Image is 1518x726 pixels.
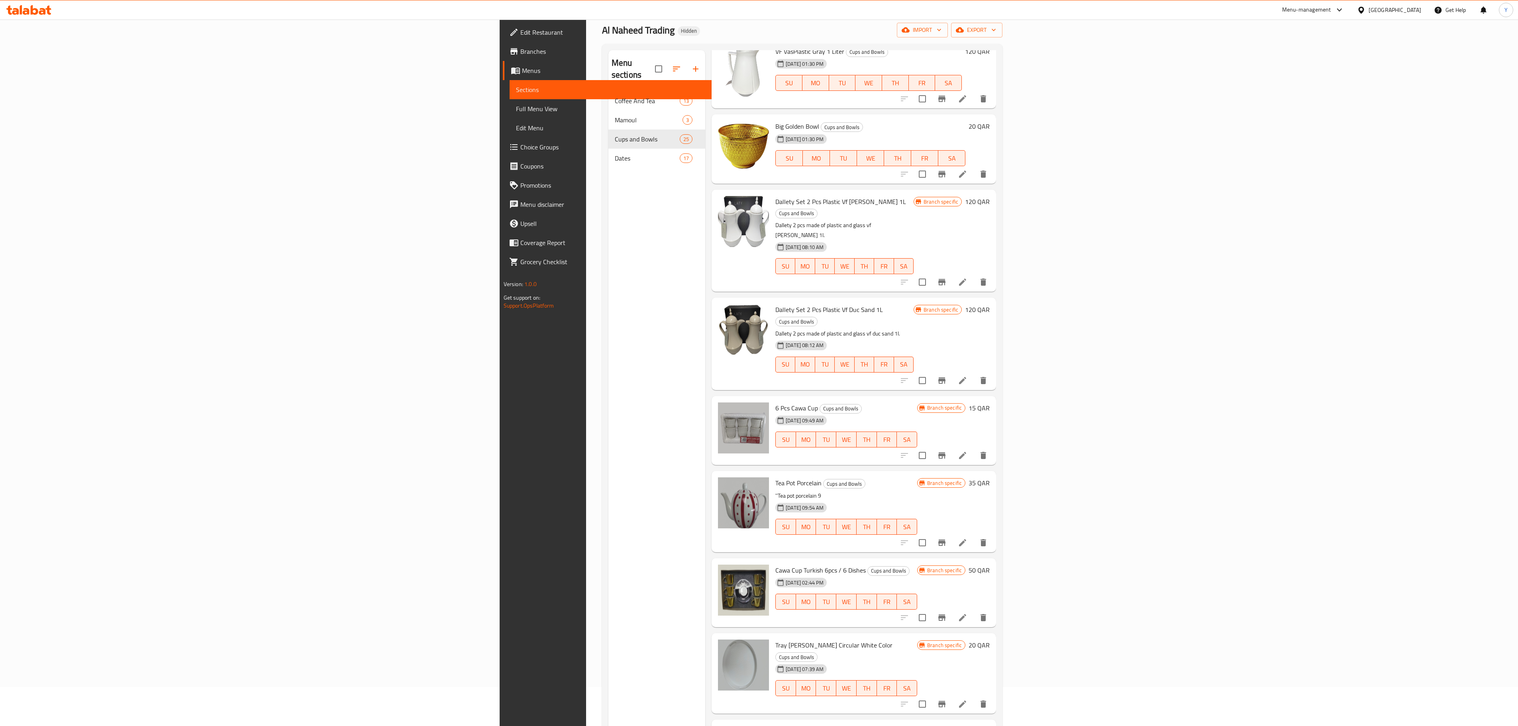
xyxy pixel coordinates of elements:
a: Edit menu item [958,451,967,460]
span: SA [941,153,962,164]
span: Dallety Set 2 Pcs Plastic Vf [PERSON_NAME] 1L [775,196,906,208]
a: Edit menu item [958,169,967,179]
p: ''Tea pot porcelain 9 [775,491,917,501]
span: export [957,25,996,35]
span: Cups and Bowls [776,209,817,218]
a: Edit menu item [958,699,967,709]
span: WE [839,683,853,694]
span: SA [900,683,914,694]
button: SU [775,357,795,373]
span: FR [880,434,894,445]
span: TU [832,77,853,89]
span: 25 [680,135,692,143]
span: 6 Pcs Cawa Cup [775,402,818,414]
button: SU [775,680,796,696]
span: Promotions [520,181,747,190]
span: Cups and Bowls [820,404,861,413]
span: TU [818,359,832,370]
span: WE [860,153,881,164]
div: Dates17 [608,149,705,168]
button: MO [802,75,829,91]
a: Full Menu View [510,99,753,118]
span: SU [779,77,799,89]
button: FR [877,680,897,696]
span: WE [838,261,851,272]
button: WE [836,519,857,535]
span: Sort sections [667,59,686,78]
span: WE [839,521,853,533]
span: VF VasPlastic Gray 1 Liter [775,45,844,57]
span: SU [779,261,792,272]
button: TU [816,432,836,447]
span: [DATE] 07:39 AM [783,665,827,673]
button: SA [897,594,917,610]
span: TU [819,434,833,445]
span: Grocery Checklist [520,257,747,267]
span: Cups and Bowls [776,653,817,662]
img: VF VasPlastic Gray 1 Liter [718,46,769,97]
span: 3 [683,116,692,124]
span: SA [897,359,910,370]
a: Support.OpsPlatform [504,300,554,311]
button: WE [836,432,857,447]
span: FR [914,153,935,164]
a: Edit Restaurant [503,23,753,42]
span: MO [799,596,813,608]
button: WE [835,357,854,373]
button: Add section [686,59,705,78]
span: [DATE] 01:30 PM [783,135,827,143]
span: Branch specific [924,479,965,487]
div: items [680,96,692,106]
span: Cups and Bowls [776,317,817,326]
span: MO [806,153,827,164]
span: TU [819,683,833,694]
span: Select to update [914,609,931,626]
span: MO [806,77,826,89]
img: Tea Pot Porcelain [718,477,769,528]
span: Edit Restaurant [520,27,747,37]
span: Cawa Cup Turkish 6pcs / 6 Dishes [775,564,866,576]
button: FR [909,75,936,91]
button: SU [775,258,795,274]
img: Tray Rima Small Circular White Color [718,640,769,691]
div: Cups and Bowls [775,209,818,218]
button: Branch-specific-item [932,608,951,627]
button: Branch-specific-item [932,533,951,552]
span: Branches [520,47,747,56]
button: MO [795,357,815,373]
div: Menu-management [1282,5,1331,15]
span: 13 [680,97,692,105]
span: TH [860,521,874,533]
span: 1.0.0 [524,279,537,289]
span: Cups and Bowls [824,479,865,489]
button: MO [796,594,816,610]
button: MO [796,519,816,535]
span: Coupons [520,161,747,171]
div: Mamoul3 [608,110,705,130]
a: Sections [510,80,753,99]
span: Coffee And Tea [615,96,680,106]
a: Edit menu item [958,538,967,547]
button: FR [877,594,897,610]
a: Choice Groups [503,137,753,157]
button: SU [775,75,802,91]
div: Cups and Bowls [615,134,680,144]
button: export [951,23,1002,37]
button: SU [775,594,796,610]
button: Branch-specific-item [932,273,951,292]
a: Promotions [503,176,753,195]
span: WE [839,434,853,445]
span: TH [860,683,874,694]
a: Menus [503,61,753,80]
span: Dates [615,153,680,163]
span: Upsell [520,219,747,228]
span: Coverage Report [520,238,747,247]
span: WE [859,77,879,89]
span: TH [858,261,871,272]
span: Choice Groups [520,142,747,152]
a: Edit Menu [510,118,753,137]
button: delete [974,165,993,184]
button: delete [974,695,993,714]
span: Branch specific [920,198,961,206]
